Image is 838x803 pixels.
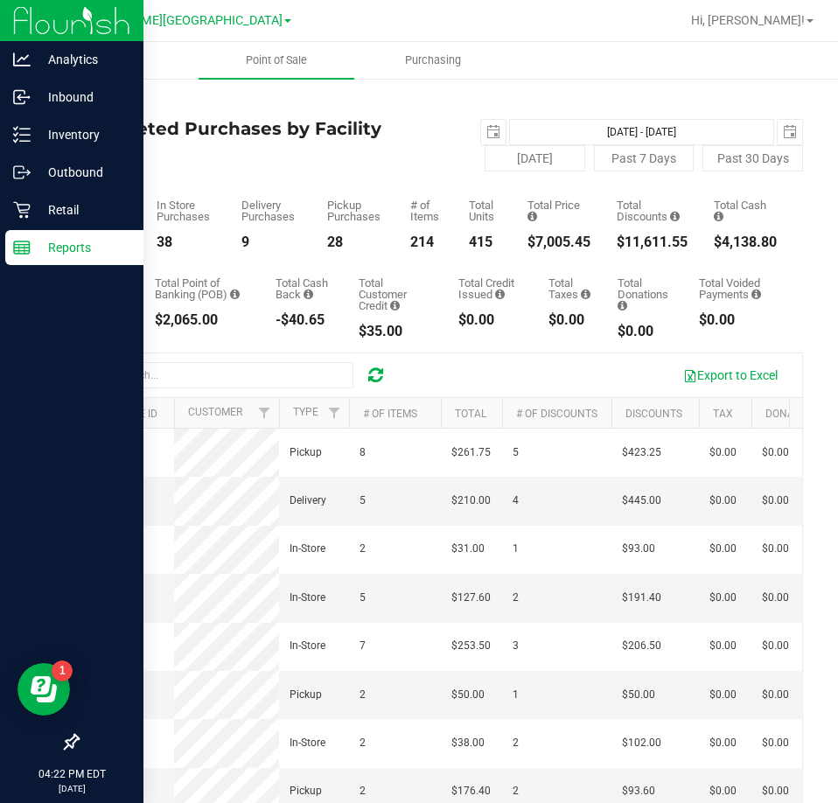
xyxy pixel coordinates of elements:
[304,289,313,300] i: Sum of the cash-back amounts from rounded-up electronic payments for all purchases in the date ra...
[410,199,443,222] div: # of Items
[276,277,332,300] div: Total Cash Back
[320,398,349,428] a: Filter
[713,408,733,420] a: Tax
[13,51,31,68] inline-svg: Analytics
[709,541,737,557] span: $0.00
[451,590,491,606] span: $127.60
[513,492,519,509] span: 4
[762,590,789,606] span: $0.00
[778,120,802,144] span: select
[548,313,591,327] div: $0.00
[13,126,31,143] inline-svg: Inventory
[13,88,31,106] inline-svg: Inbound
[458,313,523,327] div: $0.00
[360,492,366,509] span: 5
[469,235,501,249] div: 415
[66,13,283,28] span: [PERSON_NAME][GEOGRAPHIC_DATA]
[451,638,491,654] span: $253.50
[709,638,737,654] span: $0.00
[702,145,803,171] button: Past 30 Days
[622,444,661,461] span: $423.25
[622,638,661,654] span: $206.50
[513,783,519,800] span: 2
[672,360,789,390] button: Export to Excel
[155,277,249,300] div: Total Point of Banking (POB)
[451,541,485,557] span: $31.00
[622,492,661,509] span: $445.00
[709,735,737,751] span: $0.00
[17,663,70,716] iframe: Resource center
[513,590,519,606] span: 2
[327,199,383,222] div: Pickup Purchases
[709,783,737,800] span: $0.00
[31,162,136,183] p: Outbound
[31,124,136,145] p: Inventory
[52,660,73,681] iframe: Resource center unread badge
[709,444,737,461] span: $0.00
[13,239,31,256] inline-svg: Reports
[699,277,777,300] div: Total Voided Payments
[481,120,506,144] span: select
[513,541,519,557] span: 1
[8,766,136,782] p: 04:22 PM EDT
[390,300,400,311] i: Sum of the successful, non-voided payments using account credit for all purchases in the date range.
[622,735,661,751] span: $102.00
[360,541,366,557] span: 2
[451,444,491,461] span: $261.75
[276,313,332,327] div: -$40.65
[293,406,318,418] a: Type
[290,492,326,509] span: Delivery
[765,408,817,420] a: Donation
[513,687,519,703] span: 1
[513,638,519,654] span: 3
[516,408,597,420] a: # of Discounts
[709,590,737,606] span: $0.00
[360,735,366,751] span: 2
[691,13,805,27] span: Hi, [PERSON_NAME]!
[360,444,366,461] span: 8
[359,277,432,311] div: Total Customer Credit
[495,289,505,300] i: Sum of all account credit issued for all refunds from returned purchases in the date range.
[241,235,301,249] div: 9
[485,145,585,171] button: [DATE]
[625,408,682,420] a: Discounts
[709,492,737,509] span: $0.00
[359,325,432,339] div: $35.00
[31,199,136,220] p: Retail
[31,237,136,258] p: Reports
[622,687,655,703] span: $50.00
[617,235,688,249] div: $11,611.55
[155,313,249,327] div: $2,065.00
[617,199,688,222] div: Total Discounts
[327,235,383,249] div: 28
[527,235,590,249] div: $7,005.45
[451,687,485,703] span: $50.00
[548,277,591,300] div: Total Taxes
[469,199,501,222] div: Total Units
[581,289,590,300] i: Sum of the total taxes for all purchases in the date range.
[709,687,737,703] span: $0.00
[622,783,655,800] span: $93.60
[458,277,523,300] div: Total Credit Issued
[13,164,31,181] inline-svg: Outbound
[250,398,279,428] a: Filter
[622,590,661,606] span: $191.40
[762,444,789,461] span: $0.00
[762,687,789,703] span: $0.00
[618,300,627,311] i: Sum of all round-up-to-next-dollar total price adjustments for all purchases in the date range.
[241,199,301,222] div: Delivery Purchases
[91,362,353,388] input: Search...
[199,42,355,79] a: Point of Sale
[455,408,486,420] a: Total
[157,199,215,222] div: In Store Purchases
[290,638,325,654] span: In-Store
[714,235,777,249] div: $4,138.80
[290,541,325,557] span: In-Store
[360,687,366,703] span: 2
[13,201,31,219] inline-svg: Retail
[188,406,242,418] a: Customer
[527,199,590,222] div: Total Price
[222,52,331,68] span: Point of Sale
[381,52,485,68] span: Purchasing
